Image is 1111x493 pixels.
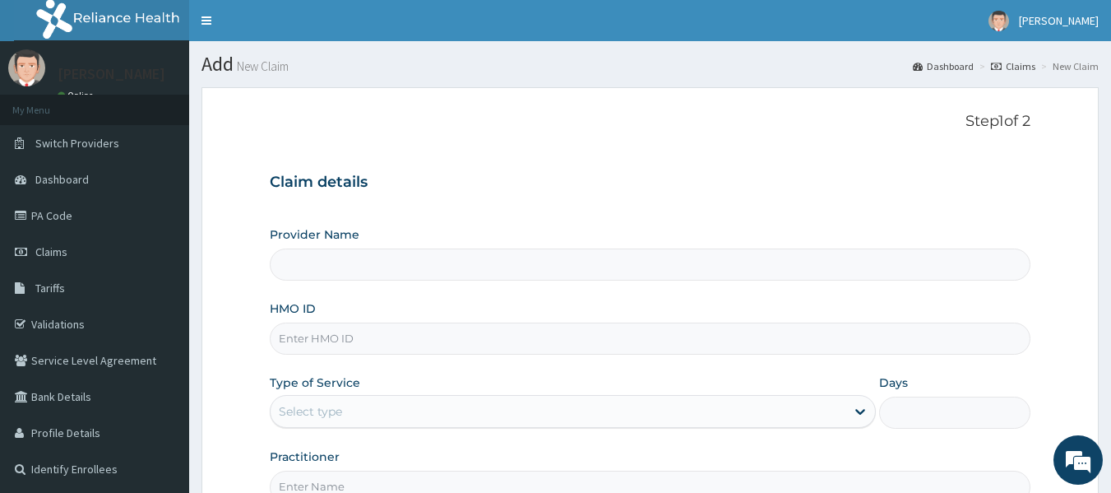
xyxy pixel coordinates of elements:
small: New Claim [234,60,289,72]
div: Select type [279,403,342,420]
label: Days [879,374,908,391]
input: Enter HMO ID [270,323,1031,355]
h3: Claim details [270,174,1031,192]
h1: Add [201,53,1099,75]
img: User Image [988,11,1009,31]
img: User Image [8,49,45,86]
label: HMO ID [270,300,316,317]
span: Dashboard [35,172,89,187]
p: Step 1 of 2 [270,113,1031,131]
label: Type of Service [270,374,360,391]
span: [PERSON_NAME] [1019,13,1099,28]
li: New Claim [1037,59,1099,73]
label: Provider Name [270,226,359,243]
p: [PERSON_NAME] [58,67,165,81]
span: Tariffs [35,281,65,295]
a: Dashboard [913,59,974,73]
label: Practitioner [270,449,340,465]
a: Online [58,90,97,101]
span: Claims [35,244,67,259]
a: Claims [991,59,1035,73]
span: Switch Providers [35,136,119,151]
